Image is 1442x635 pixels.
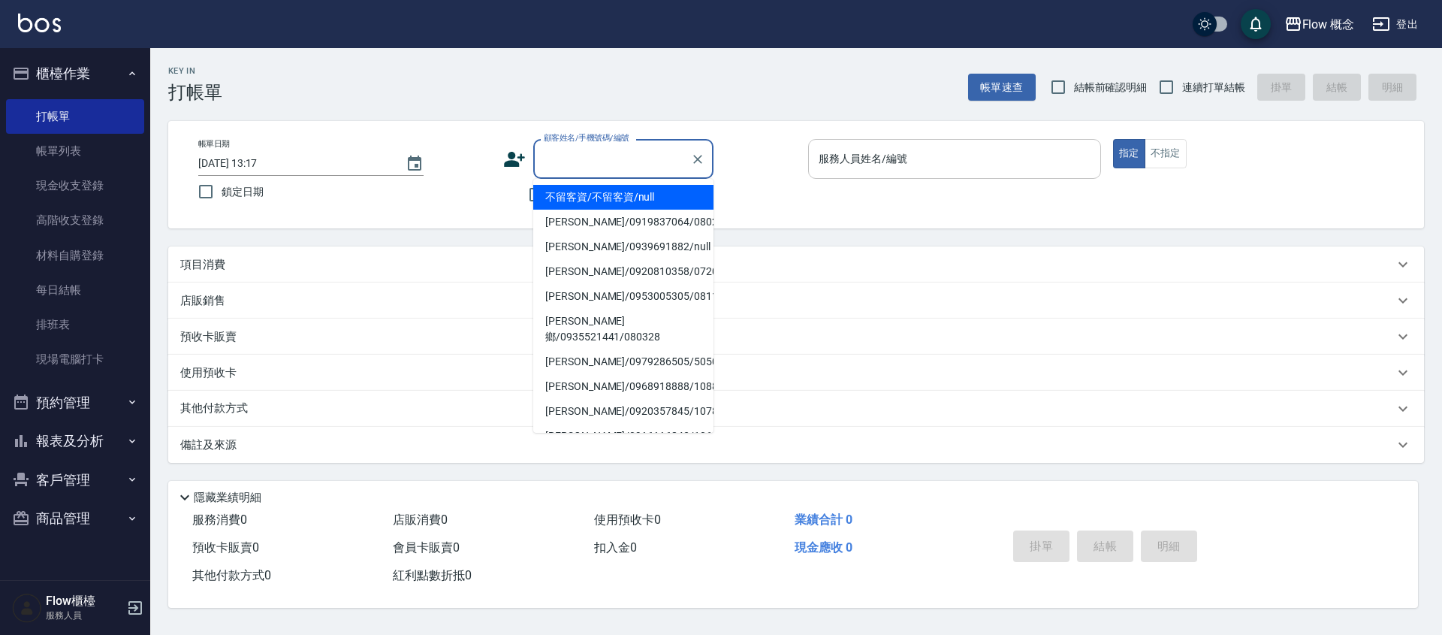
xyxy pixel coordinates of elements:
li: [PERSON_NAME]/0916116843/106843 [533,424,713,449]
p: 服務人員 [46,609,122,622]
button: 客戶管理 [6,461,144,500]
a: 打帳單 [6,99,144,134]
span: 服務消費 0 [192,513,247,527]
li: [PERSON_NAME]鄉/0935521441/080328 [533,309,713,349]
span: 結帳前確認明細 [1074,80,1148,95]
button: save [1241,9,1271,39]
a: 帳單列表 [6,134,144,168]
button: 不指定 [1145,139,1187,168]
button: 登出 [1366,11,1424,38]
p: 備註及來源 [180,437,237,453]
h3: 打帳單 [168,82,222,103]
div: 備註及來源 [168,427,1424,463]
p: 使用預收卡 [180,365,237,381]
span: 會員卡販賣 0 [393,540,460,555]
a: 現場電腦打卡 [6,342,144,376]
span: 使用預收卡 0 [594,513,661,527]
p: 店販銷售 [180,293,225,309]
li: 不留客資/不留客資/null [533,185,713,210]
input: YYYY/MM/DD hh:mm [198,151,391,176]
button: 商品管理 [6,499,144,538]
a: 高階收支登錄 [6,203,144,237]
div: 預收卡販賣 [168,319,1424,355]
div: Flow 概念 [1302,15,1355,34]
span: 預收卡販賣 0 [192,540,259,555]
a: 現金收支登錄 [6,168,144,203]
button: Clear [687,149,708,170]
p: 隱藏業績明細 [194,490,261,506]
label: 顧客姓名/手機號碼/編號 [544,132,629,144]
p: 其他付款方式 [180,401,255,417]
button: 帳單速查 [968,74,1036,101]
span: 紅利點數折抵 0 [393,568,472,582]
img: Person [12,593,42,623]
button: 指定 [1113,139,1145,168]
div: 使用預收卡 [168,355,1424,391]
button: Flow 概念 [1278,9,1361,40]
li: [PERSON_NAME]/0979286505/505011 [533,349,713,374]
button: 預約管理 [6,383,144,422]
li: [PERSON_NAME]/0968918888/108888 [533,374,713,399]
span: 連續打單結帳 [1182,80,1245,95]
div: 其他付款方式 [168,391,1424,427]
a: 每日結帳 [6,273,144,307]
label: 帳單日期 [198,138,230,150]
p: 項目消費 [180,257,225,273]
li: [PERSON_NAME]/0920357845/107845 [533,399,713,424]
div: 項目消費 [168,246,1424,283]
p: 預收卡販賣 [180,329,237,345]
li: [PERSON_NAME]/0919837064/080214 [533,210,713,234]
li: [PERSON_NAME]/0920810358/0720912 [533,259,713,284]
span: 現金應收 0 [795,540,852,555]
div: 店販銷售 [168,283,1424,319]
a: 材料自購登錄 [6,238,144,273]
span: 其他付款方式 0 [192,568,271,582]
span: 業績合計 0 [795,513,852,527]
button: 報表及分析 [6,422,144,461]
li: [PERSON_NAME]/0939691882/null [533,234,713,259]
h2: Key In [168,66,222,76]
img: Logo [18,14,61,32]
a: 排班表 [6,307,144,342]
span: 鎖定日期 [222,184,264,200]
li: [PERSON_NAME]/0953005305/0811282 [533,284,713,309]
button: Choose date, selected date is 2025-08-25 [397,146,433,182]
button: 櫃檯作業 [6,54,144,93]
span: 店販消費 0 [393,513,448,527]
h5: Flow櫃檯 [46,594,122,609]
span: 扣入金 0 [594,540,637,555]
